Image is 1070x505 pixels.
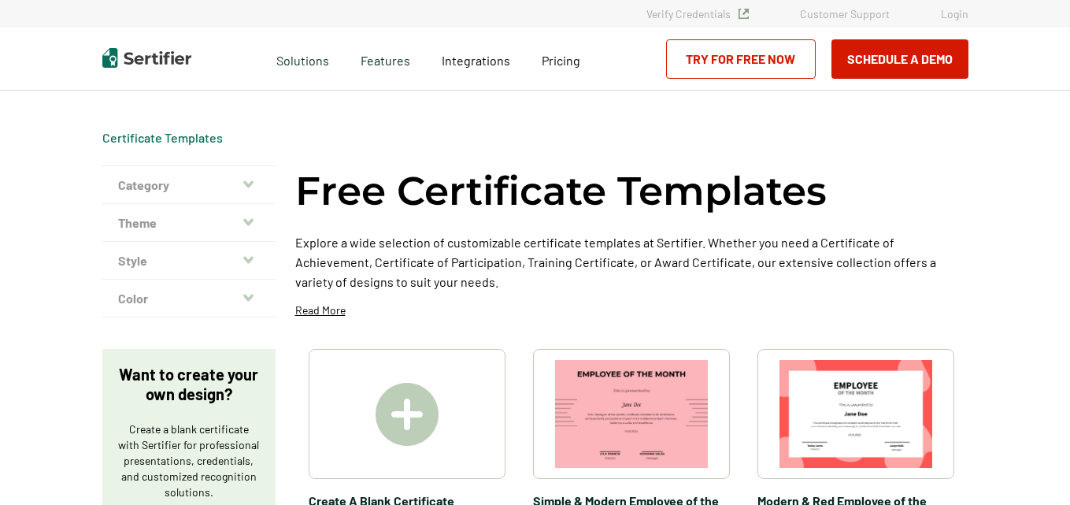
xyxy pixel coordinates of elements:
[102,48,191,68] img: Sertifier | Digital Credentialing Platform
[102,130,223,146] span: Certificate Templates
[666,39,816,79] a: Try for Free Now
[295,232,968,291] p: Explore a wide selection of customizable certificate templates at Sertifier. Whether you need a C...
[102,280,276,317] button: Color
[118,365,260,404] p: Want to create your own design?
[646,7,749,20] a: Verify Credentials
[779,360,932,468] img: Modern & Red Employee of the Month Certificate Template
[376,383,439,446] img: Create A Blank Certificate
[102,204,276,242] button: Theme
[295,165,827,217] h1: Free Certificate Templates
[800,7,890,20] a: Customer Support
[542,49,580,69] a: Pricing
[118,421,260,500] p: Create a blank certificate with Sertifier for professional presentations, credentials, and custom...
[542,53,580,68] span: Pricing
[442,49,510,69] a: Integrations
[739,9,749,19] img: Verified
[102,130,223,145] a: Certificate Templates
[102,166,276,204] button: Category
[361,49,410,69] span: Features
[295,303,346,318] p: Read More
[941,7,968,20] a: Login
[102,130,223,146] div: Breadcrumb
[442,53,510,68] span: Integrations
[102,242,276,280] button: Style
[276,49,329,69] span: Solutions
[555,360,708,468] img: Simple & Modern Employee of the Month Certificate Template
